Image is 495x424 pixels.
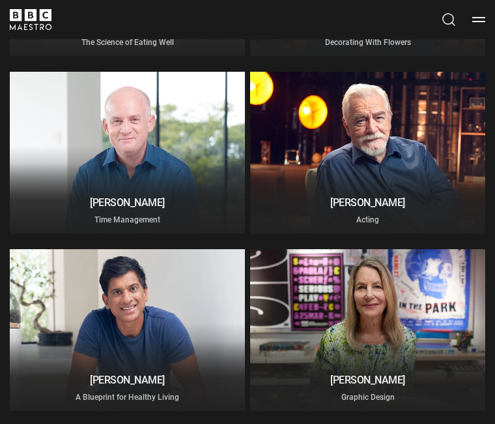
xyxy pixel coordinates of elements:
h2: [PERSON_NAME] [18,374,237,386]
a: [PERSON_NAME] Time Management [10,72,245,234]
a: [PERSON_NAME] Graphic Design [250,249,485,411]
p: The Science of Eating Well [18,37,237,48]
svg: BBC Maestro [10,9,51,30]
button: Toggle navigation [472,13,485,26]
a: [PERSON_NAME] A Blueprint for Healthy Living [10,249,245,411]
h2: [PERSON_NAME] [18,196,237,209]
h2: [PERSON_NAME] [258,196,477,209]
p: Acting [258,214,477,226]
p: Decorating With Flowers [258,37,477,48]
p: Time Management [18,214,237,226]
p: Graphic Design [258,391,477,403]
h2: [PERSON_NAME] [258,374,477,386]
p: A Blueprint for Healthy Living [18,391,237,403]
a: [PERSON_NAME] Acting [250,72,485,234]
